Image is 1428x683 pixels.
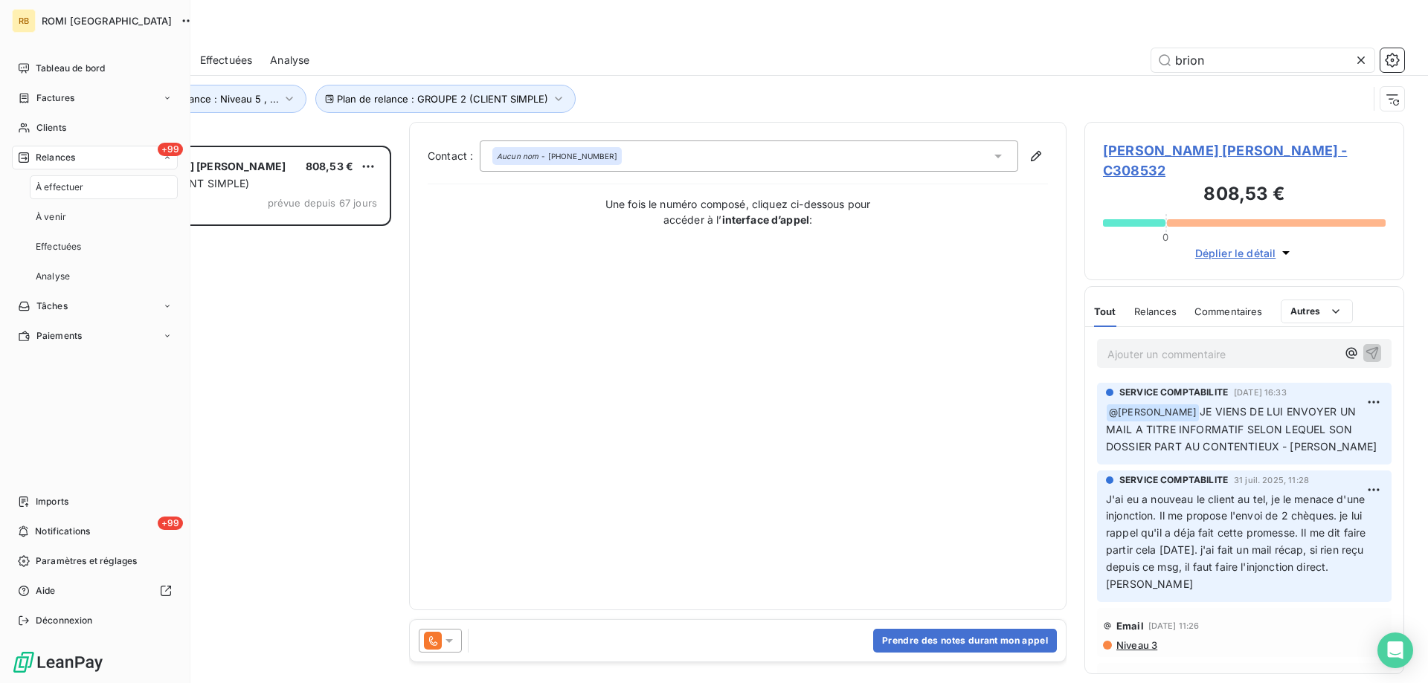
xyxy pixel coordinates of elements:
[1094,305,1116,317] span: Tout
[36,270,70,283] span: Analyse
[337,93,548,105] span: Plan de relance : GROUPE 2 (CLIENT SIMPLE)
[105,160,286,172] span: [PERSON_NAME] [PERSON_NAME]
[12,579,178,603] a: Aide
[36,495,68,508] span: Imports
[36,584,56,598] span: Aide
[200,53,253,68] span: Effectuées
[36,151,75,164] span: Relances
[12,650,104,674] img: Logo LeanPay
[36,121,66,135] span: Clients
[1103,140,1386,181] span: [PERSON_NAME] [PERSON_NAME] - C308532
[497,151,617,161] div: - [PHONE_NUMBER]
[106,85,306,113] button: Niveau de relance : Niveau 5 , ...
[158,517,183,530] span: +99
[42,15,172,27] span: ROMI [GEOGRAPHIC_DATA]
[1107,404,1199,421] span: @ [PERSON_NAME]
[1148,621,1200,630] span: [DATE] 11:26
[1195,245,1276,261] span: Déplier le détail
[1162,231,1168,243] span: 0
[127,93,279,105] span: Niveau de relance : Niveau 5 , ...
[158,143,183,156] span: +99
[36,554,137,568] span: Paramètres et réglages
[270,53,309,68] span: Analyse
[1234,476,1309,485] span: 31 juil. 2025, 11:28
[497,151,538,161] em: Aucun nom
[268,197,377,209] span: prévue depuis 67 jours
[12,9,36,33] div: RB
[1115,639,1157,651] span: Niveau 3
[36,91,74,105] span: Factures
[1377,632,1413,668] div: Open Intercom Messenger
[1281,300,1353,323] button: Autres
[1106,405,1377,453] span: JE VIENS DE LUI ENVOYER UN MAIL A TITRE INFORMATIF SELON LEQUEL SON DOSSIER PART AU CONTENTIEUX -...
[1234,388,1287,397] span: [DATE] 16:33
[1106,493,1369,590] span: J'ai eu a nouveau le client au tel, je le menace d'une injonction. Il me propose l'envoi de 2 chè...
[36,62,105,75] span: Tableau de bord
[36,614,93,627] span: Déconnexion
[1191,245,1299,262] button: Déplier le détail
[1119,386,1228,399] span: SERVICE COMPTABILITE
[36,210,66,224] span: À venir
[873,629,1057,653] button: Prendre des notes durant mon appel
[36,300,68,313] span: Tâches
[589,196,887,227] p: Une fois le numéro composé, cliquez ci-dessous pour accéder à l’ :
[35,525,90,538] span: Notifications
[428,149,480,164] label: Contact :
[315,85,576,113] button: Plan de relance : GROUPE 2 (CLIENT SIMPLE)
[36,240,82,253] span: Effectuées
[71,146,391,683] div: grid
[1103,181,1386,210] h3: 808,53 €
[1194,305,1263,317] span: Commentaires
[1151,48,1374,72] input: Rechercher
[306,160,353,172] span: 808,53 €
[36,329,82,343] span: Paiements
[36,181,84,194] span: À effectuer
[1119,473,1228,487] span: SERVICE COMPTABILITE
[1116,620,1144,632] span: Email
[722,213,810,226] strong: interface d’appel
[1134,305,1177,317] span: Relances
